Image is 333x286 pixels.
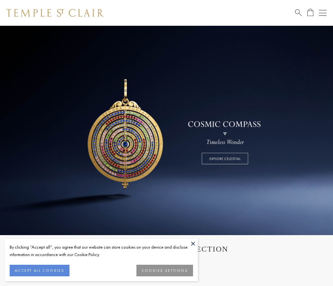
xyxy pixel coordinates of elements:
a: Search [295,9,302,17]
button: ACCEPT ALL COOKIES [10,265,69,276]
button: Open navigation [319,9,327,17]
img: Temple St. Clair [6,9,104,17]
button: COOKIES SETTINGS [136,265,193,276]
a: Open Shopping Bag [307,9,313,17]
div: By clicking “Accept all”, you agree that our website can store cookies on your device and disclos... [10,243,193,258]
